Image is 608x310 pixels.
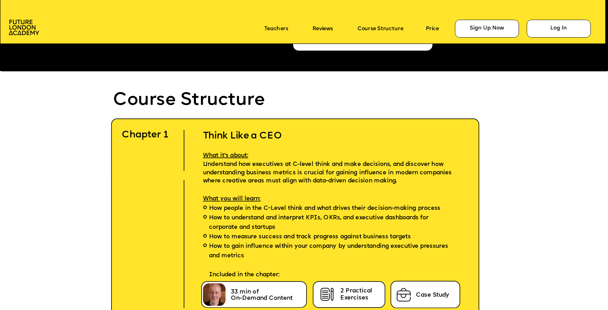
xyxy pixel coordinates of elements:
[209,232,411,242] span: How to measure success and track progress against business targets
[395,286,413,303] img: image-75ee59ac-5515-4aba-aadc-0d7dfe35305c.png
[231,289,259,295] span: 33 min of
[209,204,441,213] span: How people in the C-Level think and what drives their decision-making process
[318,286,336,303] img: image-cb722855-f231-420d-ba86-ef8a9b8709e7.png
[191,118,473,142] h2: Think Like a CEO
[426,26,439,32] a: Price
[340,288,374,301] span: 2 Practical Exercises
[264,26,288,32] a: Teachers
[209,213,456,232] span: How to understand and interpret KPIs, OKRs, and executive dashboards for corporate and startups
[203,195,261,202] span: What you will learn:
[9,20,39,35] img: image-aac980e9-41de-4c2d-a048-f29dd30a0068.png
[357,26,403,32] a: Course Structure
[209,242,456,280] span: How to gain influence within your company by understanding executive pressures and metrics Includ...
[113,90,398,111] p: Course Structure
[203,152,248,159] span: What it's about:
[416,292,449,298] span: Case Study
[312,26,332,32] a: Reviews
[122,130,169,140] span: Chapter 1
[203,161,454,184] span: Understand how executives at C-level think and make decisions, and discover how understanding bus...
[231,295,293,302] span: On-Demand Content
